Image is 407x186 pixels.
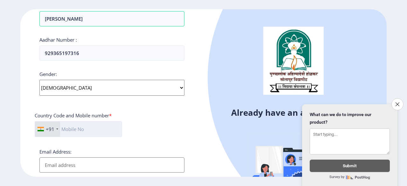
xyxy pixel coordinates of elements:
[35,121,122,137] input: Mobile No
[46,126,54,132] div: +91
[39,45,184,61] input: Aadhar Number
[35,112,112,119] label: Country Code and Mobile number
[39,157,184,173] input: Email address
[208,107,382,118] h4: Already have an account?
[263,27,324,95] img: logo
[39,37,77,43] label: Aadhar Number :
[39,71,57,77] label: Gender:
[35,121,60,137] div: India (भारत): +91
[39,148,72,155] label: Email Address:
[39,11,184,26] input: Full Name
